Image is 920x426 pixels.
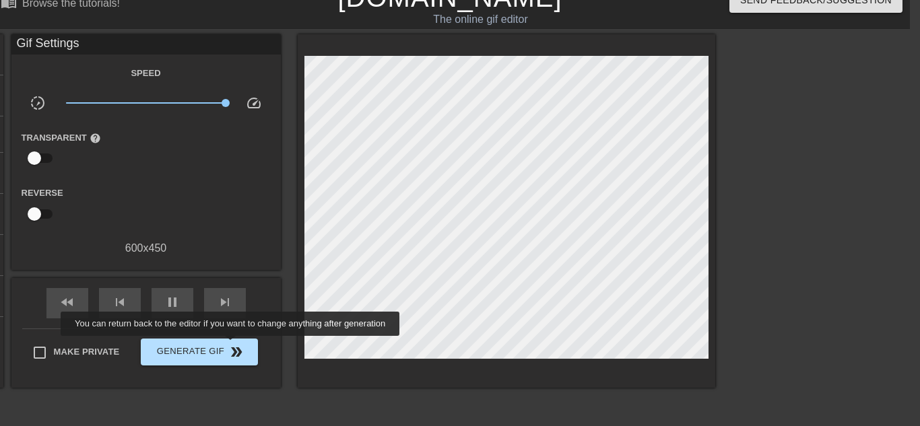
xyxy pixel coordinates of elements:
[11,34,281,55] div: Gif Settings
[112,294,128,310] span: skip_previous
[164,294,180,310] span: pause
[217,294,233,310] span: skip_next
[59,294,75,310] span: fast_rewind
[131,67,160,80] label: Speed
[146,344,252,360] span: Generate Gif
[30,95,46,111] span: slow_motion_video
[22,131,101,145] label: Transparent
[54,345,120,359] span: Make Private
[22,186,63,200] label: Reverse
[11,240,281,256] div: 600 x 450
[141,339,257,365] button: Generate Gif
[303,11,657,28] div: The online gif editor
[228,344,244,360] span: double_arrow
[90,133,101,144] span: help
[246,95,262,111] span: speed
